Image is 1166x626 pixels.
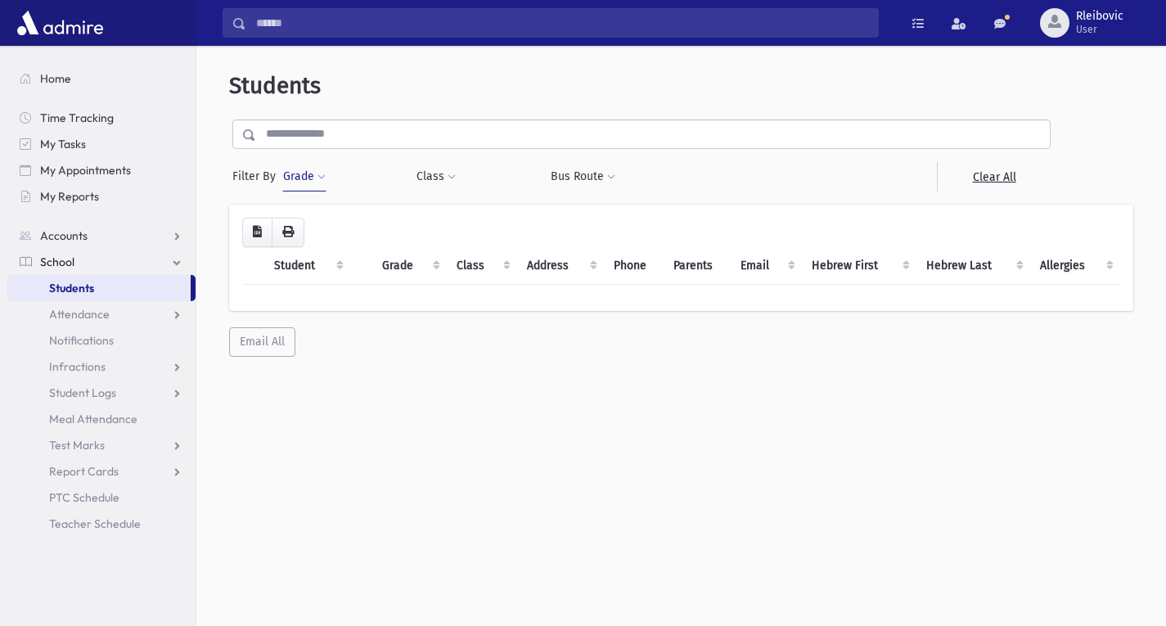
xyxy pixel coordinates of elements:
button: Print [272,218,304,247]
a: Accounts [7,223,196,249]
a: Report Cards [7,458,196,484]
span: PTC Schedule [49,490,119,505]
span: User [1076,23,1123,36]
span: Students [229,72,321,99]
button: Grade [282,162,326,191]
span: Test Marks [49,438,105,453]
span: Rleibovic [1076,10,1123,23]
span: My Reports [40,189,99,204]
th: Allergies [1030,247,1120,285]
a: Test Marks [7,432,196,458]
span: Student Logs [49,385,116,400]
span: Filter By [232,168,282,185]
a: Attendance [7,301,196,327]
span: My Tasks [40,137,86,151]
a: Notifications [7,327,196,354]
th: Grade [372,247,447,285]
input: Search [246,8,878,38]
span: Notifications [49,333,114,348]
button: Email All [229,327,295,357]
span: Accounts [40,228,88,243]
button: CSV [242,218,272,247]
a: Meal Attendance [7,406,196,432]
th: Email [731,247,803,285]
button: Bus Route [550,162,616,191]
span: Students [49,281,94,295]
span: My Appointments [40,163,131,178]
a: PTC Schedule [7,484,196,511]
a: Clear All [937,162,1051,191]
a: My Tasks [7,131,196,157]
span: Attendance [49,307,110,322]
a: Student Logs [7,380,196,406]
th: Parents [664,247,731,285]
a: My Appointments [7,157,196,183]
img: AdmirePro [13,7,107,39]
a: My Reports [7,183,196,209]
a: Time Tracking [7,105,196,131]
th: Student [264,247,350,285]
span: Home [40,71,71,86]
th: Address [517,247,604,285]
a: Teacher Schedule [7,511,196,537]
th: Phone [604,247,664,285]
a: Students [7,275,191,301]
span: Time Tracking [40,110,114,125]
th: Hebrew First [802,247,916,285]
span: Teacher Schedule [49,516,141,531]
a: School [7,249,196,275]
th: Class [447,247,517,285]
a: Infractions [7,354,196,380]
span: Meal Attendance [49,412,137,426]
span: Infractions [49,359,106,374]
th: Hebrew Last [916,247,1030,285]
button: Class [416,162,457,191]
a: Home [7,65,196,92]
span: School [40,254,74,269]
span: Report Cards [49,464,119,479]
